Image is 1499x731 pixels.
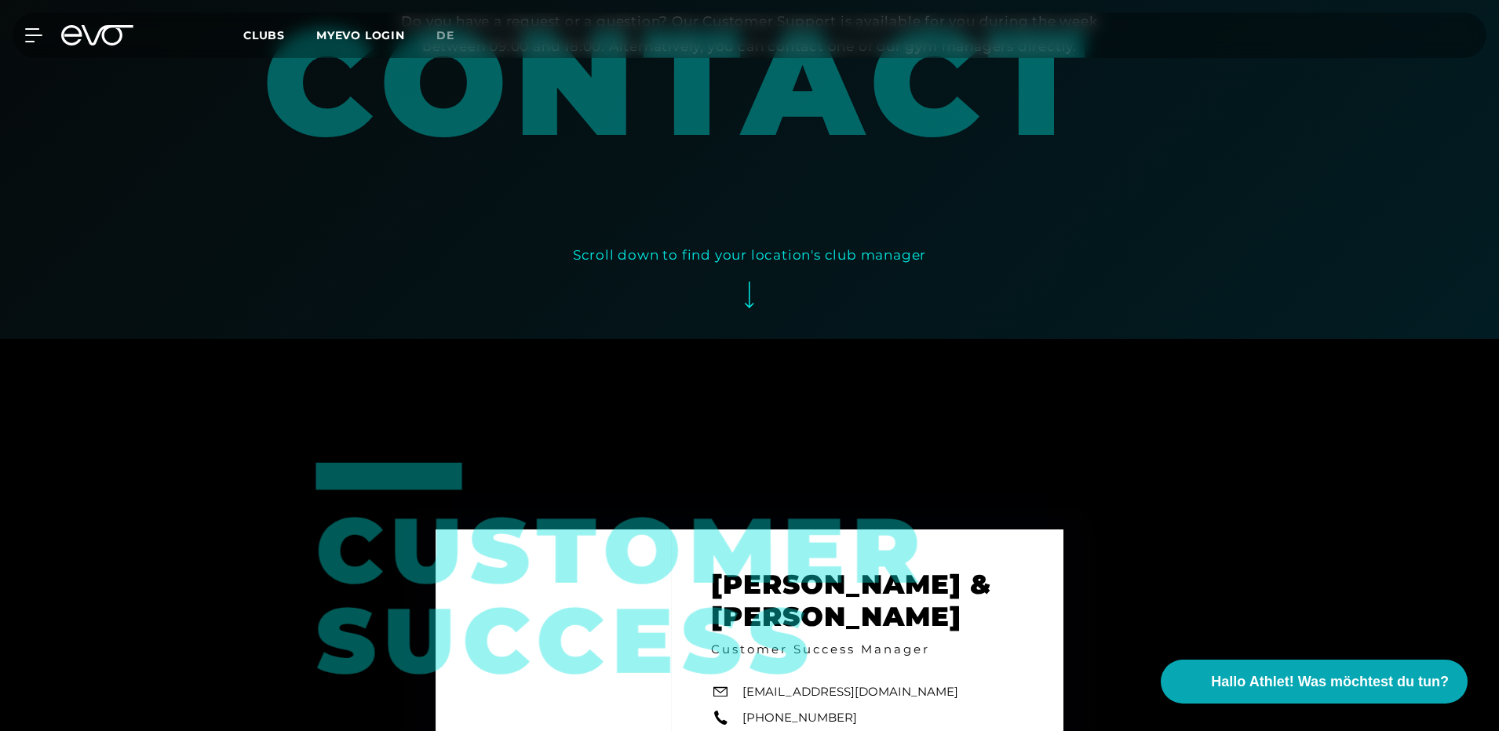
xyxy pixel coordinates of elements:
span: de [436,28,454,42]
a: Clubs [243,27,316,42]
a: MYEVO LOGIN [316,28,405,42]
span: Hallo Athlet! Was möchtest du tun? [1211,671,1449,693]
a: de [436,27,473,45]
div: Scroll down to find your location's club manager [573,242,926,267]
a: [PHONE_NUMBER] [742,709,857,727]
a: [EMAIL_ADDRESS][DOMAIN_NAME] [742,683,958,701]
button: Scroll down to find your location's club manager [573,242,926,323]
span: Clubs [243,28,285,42]
button: Hallo Athlet! Was möchtest du tun? [1161,660,1468,704]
